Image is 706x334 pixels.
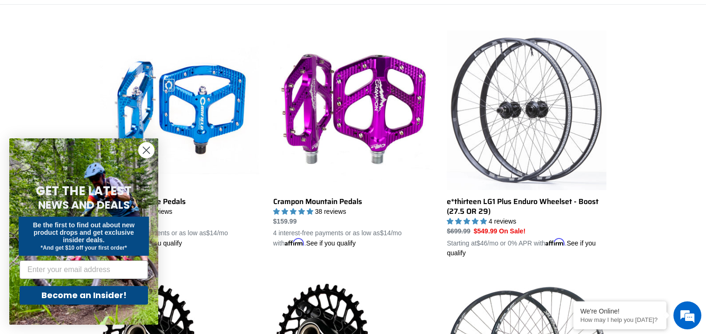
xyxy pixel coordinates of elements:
div: We're Online! [580,307,659,315]
button: Close dialog [138,142,155,158]
button: Become an Insider! [20,286,148,305]
p: How may I help you today? [580,316,659,323]
input: Enter your email address [20,260,148,279]
span: Be the first to find out about new product drops and get exclusive insider deals. [33,221,135,244]
span: *And get $10 off your first order* [40,245,127,251]
span: GET THE LATEST [36,183,132,199]
span: NEWS AND DEALS [38,198,130,212]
